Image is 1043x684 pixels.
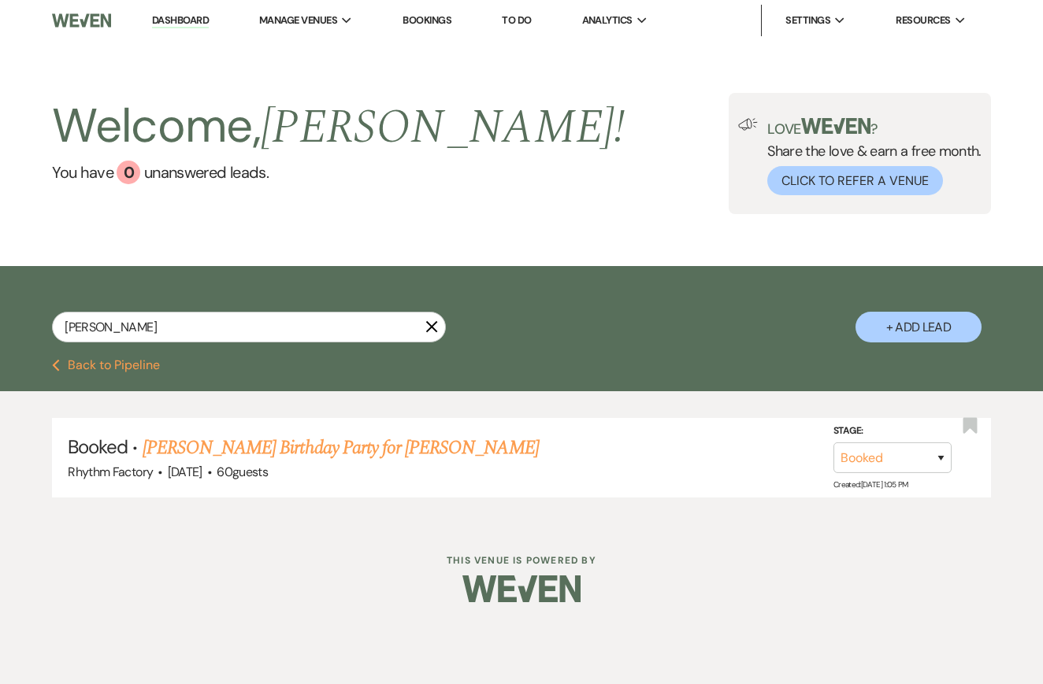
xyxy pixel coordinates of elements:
[767,118,982,136] p: Love ?
[52,161,625,184] a: You have 0 unanswered leads.
[582,13,633,28] span: Analytics
[217,464,268,480] span: 60 guests
[767,166,943,195] button: Click to Refer a Venue
[143,434,539,462] a: [PERSON_NAME] Birthday Party for [PERSON_NAME]
[801,118,871,134] img: weven-logo-green.svg
[785,13,830,28] span: Settings
[833,479,908,490] span: Created: [DATE] 1:05 PM
[833,423,952,440] label: Stage:
[68,464,153,480] span: Rhythm Factory
[261,91,625,164] span: [PERSON_NAME] !
[403,13,451,27] a: Bookings
[462,561,581,616] img: Weven Logo
[856,312,982,342] button: + Add Lead
[52,4,111,37] img: Weven Logo
[52,312,446,342] input: Search by name, event date, email address or phone number
[117,161,140,184] div: 0
[52,359,160,372] button: Back to Pipeline
[738,118,758,131] img: loud-speaker-illustration.svg
[168,464,202,480] span: [DATE]
[896,13,950,28] span: Resources
[68,434,128,459] span: Booked
[52,93,625,161] h2: Welcome,
[259,13,337,28] span: Manage Venues
[152,13,209,28] a: Dashboard
[502,13,531,27] a: To Do
[758,118,982,195] div: Share the love & earn a free month.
